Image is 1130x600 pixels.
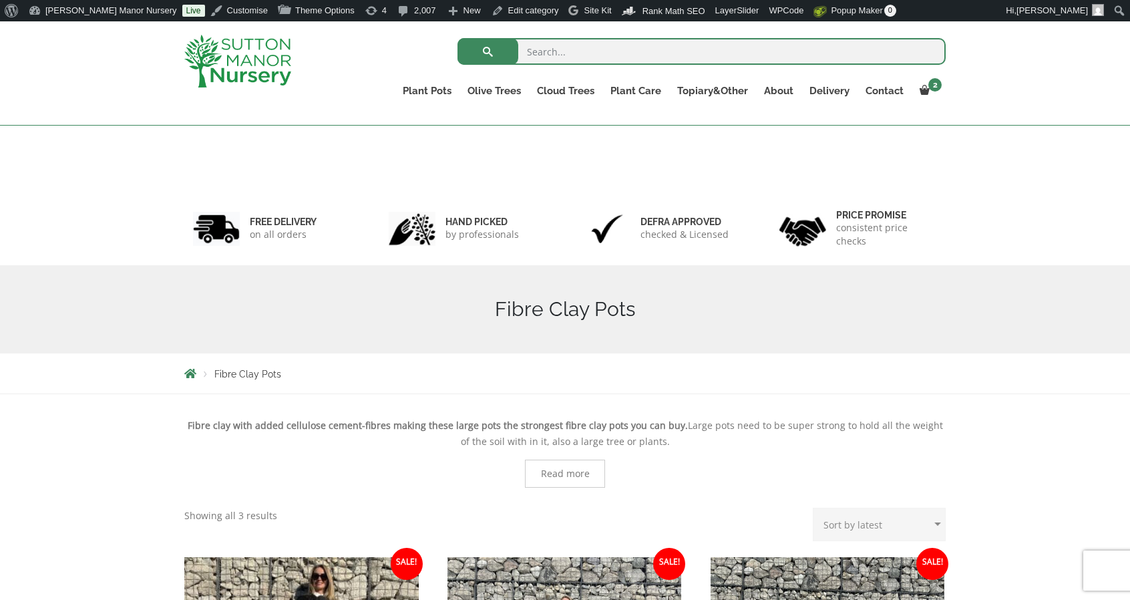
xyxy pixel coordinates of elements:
[184,297,946,321] h1: Fibre Clay Pots
[529,82,602,100] a: Cloud Trees
[653,548,685,580] span: Sale!
[182,5,205,17] a: Live
[457,38,946,65] input: Search...
[813,508,946,541] select: Shop order
[836,209,938,221] h6: Price promise
[445,216,519,228] h6: hand picked
[214,369,281,380] span: Fibre Clay Pots
[858,82,912,100] a: Contact
[584,5,611,15] span: Site Kit
[669,82,756,100] a: Topiary&Other
[1016,5,1088,15] span: [PERSON_NAME]
[250,228,317,241] p: on all orders
[541,469,590,478] span: Read more
[193,212,240,246] img: 1.jpg
[779,208,826,249] img: 4.jpg
[928,78,942,92] span: 2
[912,82,946,100] a: 2
[916,548,948,580] span: Sale!
[184,418,946,450] p: Large pots need to be super strong to hold all the weight of the soil with in it, also a large tr...
[250,216,317,228] h6: FREE DELIVERY
[584,212,630,246] img: 3.jpg
[188,419,688,432] strong: Fibre clay with added cellulose cement-fibres making these large pots the strongest fibre clay po...
[642,6,705,16] span: Rank Math SEO
[801,82,858,100] a: Delivery
[884,5,896,17] span: 0
[640,216,729,228] h6: Defra approved
[391,548,423,580] span: Sale!
[756,82,801,100] a: About
[395,82,459,100] a: Plant Pots
[459,82,529,100] a: Olive Trees
[602,82,669,100] a: Plant Care
[184,35,291,88] img: logo
[640,228,729,241] p: checked & Licensed
[184,368,946,379] nav: Breadcrumbs
[389,212,435,246] img: 2.jpg
[184,508,277,524] p: Showing all 3 results
[445,228,519,241] p: by professionals
[836,221,938,248] p: consistent price checks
